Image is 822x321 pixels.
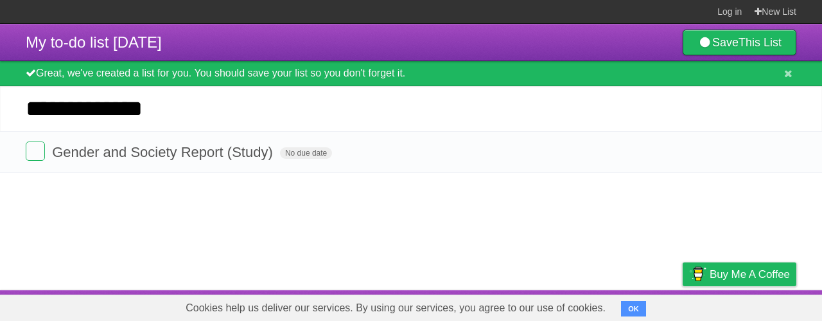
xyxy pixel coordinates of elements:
[739,36,782,49] b: This List
[52,144,276,160] span: Gender and Society Report (Study)
[26,142,45,161] label: Done
[554,293,606,318] a: Developers
[715,293,796,318] a: Suggest a feature
[26,33,162,51] span: My to-do list [DATE]
[683,30,796,55] a: SaveThis List
[280,147,332,159] span: No due date
[512,293,539,318] a: About
[622,293,651,318] a: Terms
[689,263,706,285] img: Buy me a coffee
[666,293,699,318] a: Privacy
[710,263,790,286] span: Buy me a coffee
[683,262,796,286] a: Buy me a coffee
[173,295,618,321] span: Cookies help us deliver our services. By using our services, you agree to our use of cookies.
[621,301,646,316] button: OK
